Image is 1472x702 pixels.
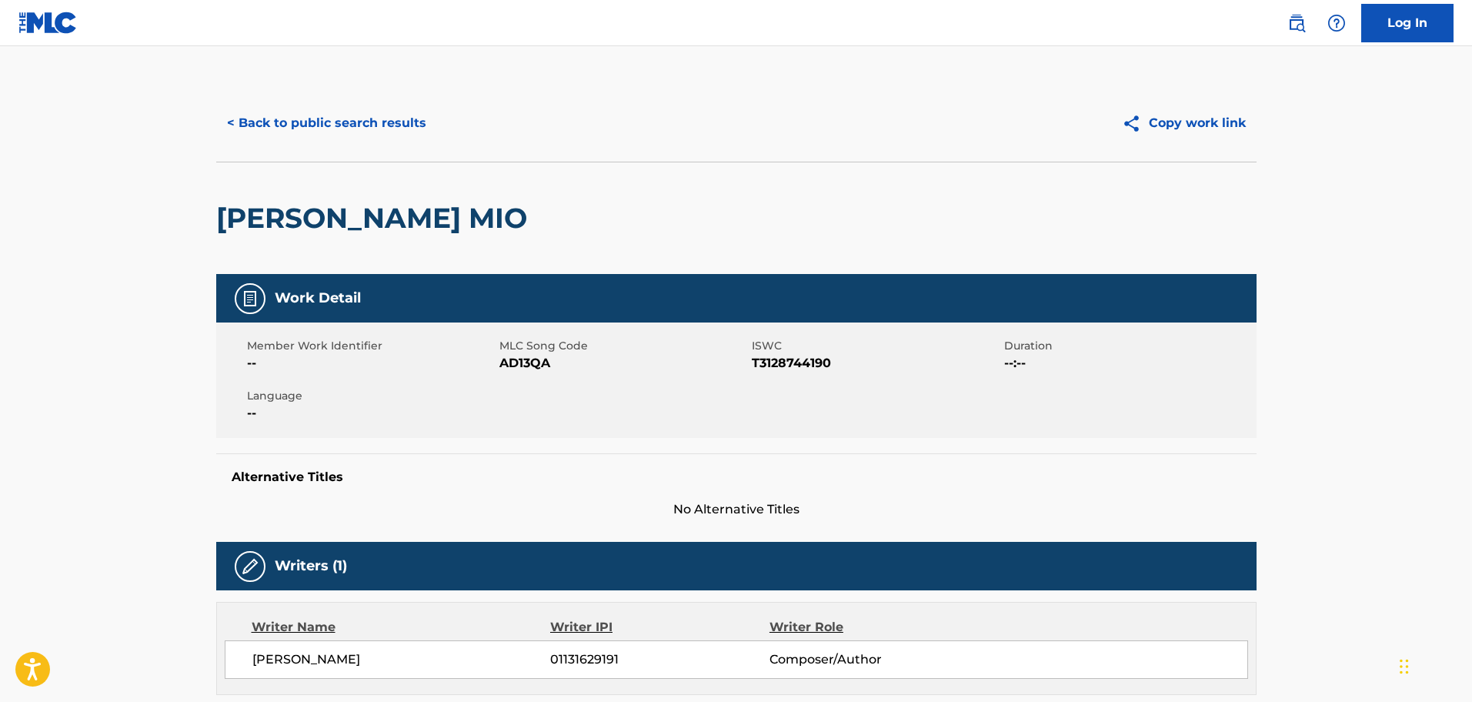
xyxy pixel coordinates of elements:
[275,557,347,575] h5: Writers (1)
[1395,628,1472,702] iframe: Chat Widget
[1287,14,1306,32] img: search
[1327,14,1346,32] img: help
[216,500,1257,519] span: No Alternative Titles
[550,618,769,637] div: Writer IPI
[275,289,361,307] h5: Work Detail
[1281,8,1312,38] a: Public Search
[247,388,496,404] span: Language
[1111,104,1257,142] button: Copy work link
[1321,8,1352,38] div: Help
[769,618,969,637] div: Writer Role
[247,354,496,373] span: --
[216,201,535,236] h2: [PERSON_NAME] MIO
[1004,354,1253,373] span: --:--
[752,354,1000,373] span: T3128744190
[550,650,769,669] span: 01131629191
[232,470,1241,485] h5: Alternative Titles
[241,557,259,576] img: Writers
[252,650,551,669] span: [PERSON_NAME]
[1122,114,1149,133] img: Copy work link
[18,12,78,34] img: MLC Logo
[216,104,437,142] button: < Back to public search results
[247,404,496,423] span: --
[1361,4,1454,42] a: Log In
[752,338,1000,354] span: ISWC
[247,338,496,354] span: Member Work Identifier
[1395,628,1472,702] div: Widget de chat
[499,354,748,373] span: AD13QA
[252,618,551,637] div: Writer Name
[1004,338,1253,354] span: Duration
[499,338,748,354] span: MLC Song Code
[241,289,259,308] img: Work Detail
[1400,643,1409,690] div: Arrastrar
[769,650,969,669] span: Composer/Author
